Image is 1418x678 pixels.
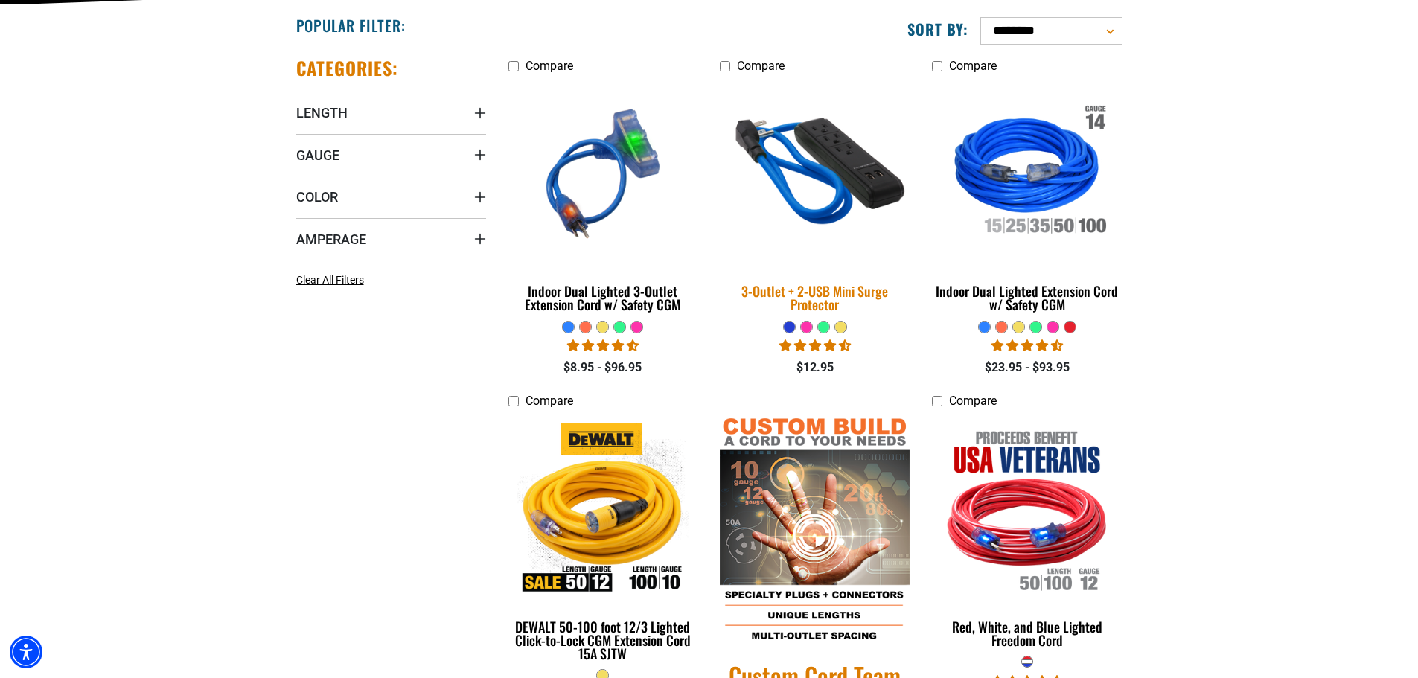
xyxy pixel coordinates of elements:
div: $23.95 - $93.95 [932,359,1122,377]
h2: Categories: [296,57,399,80]
span: Clear All Filters [296,274,364,286]
a: Clear All Filters [296,272,370,288]
img: Custom Cord Team [720,416,910,646]
div: DEWALT 50-100 foot 12/3 Lighted Click-to-Lock CGM Extension Cord 15A SJTW [508,620,698,660]
span: Length [296,104,348,121]
div: $8.95 - $96.95 [508,359,698,377]
span: Compare [949,394,997,408]
div: Accessibility Menu [10,636,42,668]
img: DEWALT 50-100 foot 12/3 Lighted Click-to-Lock CGM Extension Cord 15A SJTW [509,423,697,594]
span: Compare [737,59,785,73]
span: 4.33 stars [779,339,851,353]
h2: Popular Filter: [296,16,406,35]
span: Compare [526,394,573,408]
span: 4.33 stars [567,339,639,353]
a: DEWALT 50-100 foot 12/3 Lighted Click-to-Lock CGM Extension Cord 15A SJTW DEWALT 50-100 foot 12/3... [508,416,698,669]
a: blue 3-Outlet + 2-USB Mini Surge Protector [720,80,910,320]
span: Gauge [296,147,339,164]
a: Indoor Dual Lighted Extension Cord w/ Safety CGM Indoor Dual Lighted Extension Cord w/ Safety CGM [932,80,1122,320]
span: 4.40 stars [991,339,1063,353]
summary: Color [296,176,486,217]
a: Red, White, and Blue Lighted Freedom Cord Red, White, and Blue Lighted Freedom Cord [932,416,1122,656]
span: Color [296,188,338,205]
div: Indoor Dual Lighted Extension Cord w/ Safety CGM [932,284,1122,311]
label: Sort by: [907,19,968,39]
summary: Gauge [296,134,486,176]
summary: Amperage [296,218,486,260]
span: Compare [949,59,997,73]
a: blue Indoor Dual Lighted 3-Outlet Extension Cord w/ Safety CGM [508,80,698,320]
span: Amperage [296,231,366,248]
div: Indoor Dual Lighted 3-Outlet Extension Cord w/ Safety CGM [508,284,698,311]
span: Compare [526,59,573,73]
img: blue [711,78,919,269]
div: 3-Outlet + 2-USB Mini Surge Protector [720,284,910,311]
div: $12.95 [720,359,910,377]
summary: Length [296,92,486,133]
img: Red, White, and Blue Lighted Freedom Cord [933,423,1121,594]
img: Indoor Dual Lighted Extension Cord w/ Safety CGM [933,88,1121,259]
div: Red, White, and Blue Lighted Freedom Cord [932,620,1122,647]
img: blue [509,88,697,259]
